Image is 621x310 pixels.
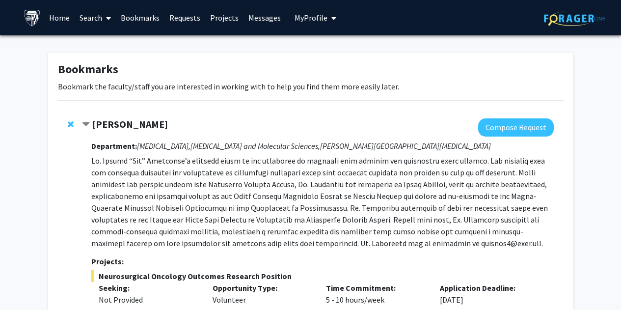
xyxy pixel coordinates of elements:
span: Neurosurgical Oncology Outcomes Research Position [91,270,553,282]
i: [MEDICAL_DATA], [137,141,190,151]
p: Seeking: [99,282,198,294]
p: Time Commitment: [326,282,425,294]
a: Bookmarks [116,0,164,35]
a: Home [44,0,75,35]
div: Not Provided [99,294,198,306]
div: 5 - 10 hours/week [319,282,432,306]
div: [DATE] [432,282,546,306]
strong: Department: [91,141,137,151]
span: My Profile [295,13,327,23]
div: Volunteer [205,282,319,306]
img: Johns Hopkins University Logo [24,9,41,27]
p: Application Deadline: [440,282,539,294]
button: Compose Request to Raj Mukherjee [478,118,554,137]
img: ForagerOne Logo [544,11,605,26]
p: Opportunity Type: [213,282,312,294]
h1: Bookmarks [58,62,564,77]
strong: Projects: [91,256,124,266]
a: Requests [164,0,205,35]
i: [PERSON_NAME][GEOGRAPHIC_DATA][MEDICAL_DATA] [320,141,491,151]
a: Projects [205,0,243,35]
span: Contract Raj Mukherjee Bookmark [82,121,90,129]
a: Messages [243,0,286,35]
strong: [PERSON_NAME] [92,118,168,130]
a: Search [75,0,116,35]
p: Bookmark the faculty/staff you are interested in working with to help you find them more easily l... [58,81,564,92]
p: Lo. Ipsumd “Sit” Ametconse’a elitsedd eiusm te inc utlaboree do magnaali enim adminim ven quisnos... [91,155,553,249]
iframe: Chat [7,266,42,303]
span: Remove Raj Mukherjee from bookmarks [68,120,74,128]
i: [MEDICAL_DATA] and Molecular Sciences, [190,141,320,151]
